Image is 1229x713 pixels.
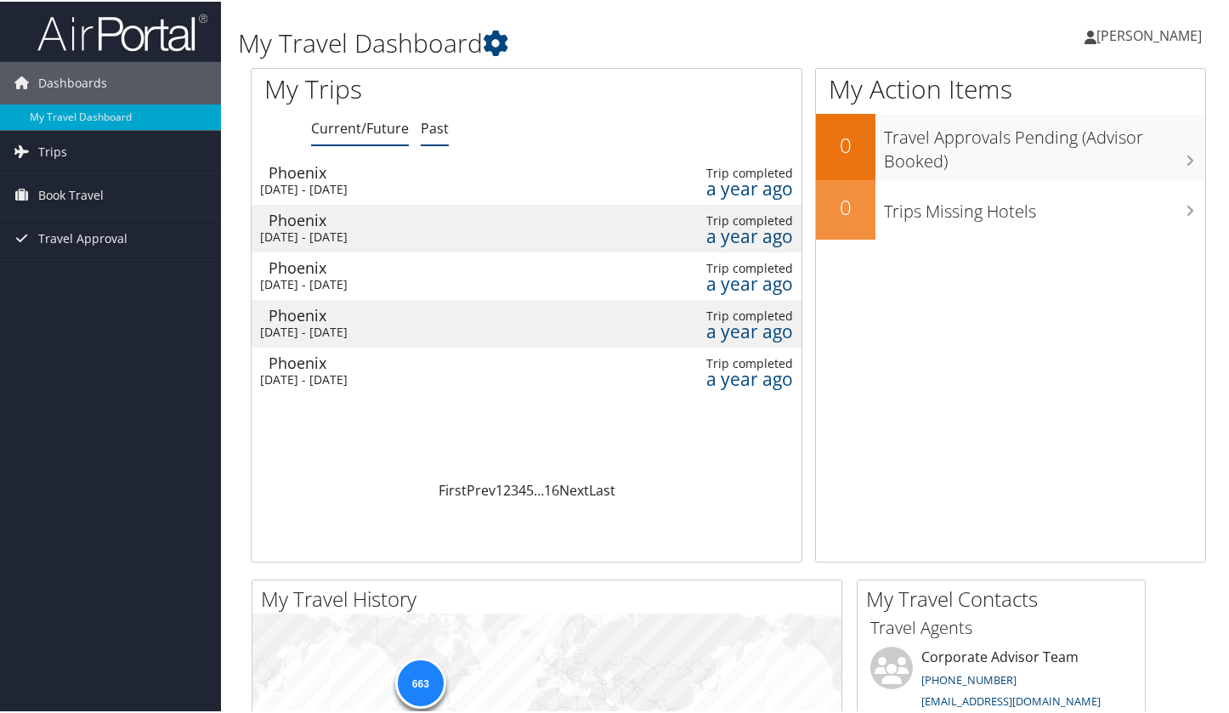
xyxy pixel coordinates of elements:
a: 1 [496,479,503,498]
div: a year ago [673,370,794,385]
a: First [439,479,467,498]
a: 4 [518,479,526,498]
div: [DATE] - [DATE] [260,180,381,195]
div: 663 [394,656,445,707]
div: a year ago [673,227,794,242]
h1: My Trips [264,70,560,105]
div: Trip completed [673,259,794,274]
h2: 0 [816,191,875,220]
h1: My Travel Dashboard [238,24,892,59]
a: [PERSON_NAME] [1085,8,1219,59]
h2: 0 [816,129,875,158]
a: [PHONE_NUMBER] [921,671,1017,686]
div: Trip completed [673,307,794,322]
div: Trip completed [673,212,794,227]
div: Phoenix [269,354,389,369]
span: Dashboards [38,60,107,103]
div: Phoenix [269,258,389,274]
a: 5 [526,479,534,498]
div: [DATE] - [DATE] [260,371,381,386]
div: a year ago [673,274,794,290]
div: Trip completed [673,164,794,179]
div: Trip completed [673,354,794,370]
h2: My Travel Contacts [866,583,1145,612]
h3: Travel Agents [870,614,1132,638]
a: Past [421,117,449,136]
a: 3 [511,479,518,498]
a: 0Trips Missing Hotels [816,178,1205,238]
a: [EMAIL_ADDRESS][DOMAIN_NAME] [921,692,1101,707]
div: [DATE] - [DATE] [260,323,381,338]
span: Trips [38,129,67,172]
span: … [534,479,544,498]
a: Last [589,479,615,498]
div: Phoenix [269,306,389,321]
img: airportal-logo.png [37,11,207,51]
h1: My Action Items [816,70,1205,105]
div: a year ago [673,179,794,195]
span: Travel Approval [38,216,127,258]
a: Next [559,479,589,498]
div: [DATE] - [DATE] [260,275,381,291]
h2: My Travel History [261,583,841,612]
a: 2 [503,479,511,498]
span: [PERSON_NAME] [1096,25,1202,43]
div: Phoenix [269,163,389,178]
span: Book Travel [38,173,104,215]
a: 16 [544,479,559,498]
a: Prev [467,479,496,498]
div: a year ago [673,322,794,337]
div: Phoenix [269,211,389,226]
div: [DATE] - [DATE] [260,228,381,243]
h3: Trips Missing Hotels [884,190,1205,222]
h3: Travel Approvals Pending (Advisor Booked) [884,116,1205,172]
a: 0Travel Approvals Pending (Advisor Booked) [816,112,1205,178]
a: Current/Future [311,117,409,136]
